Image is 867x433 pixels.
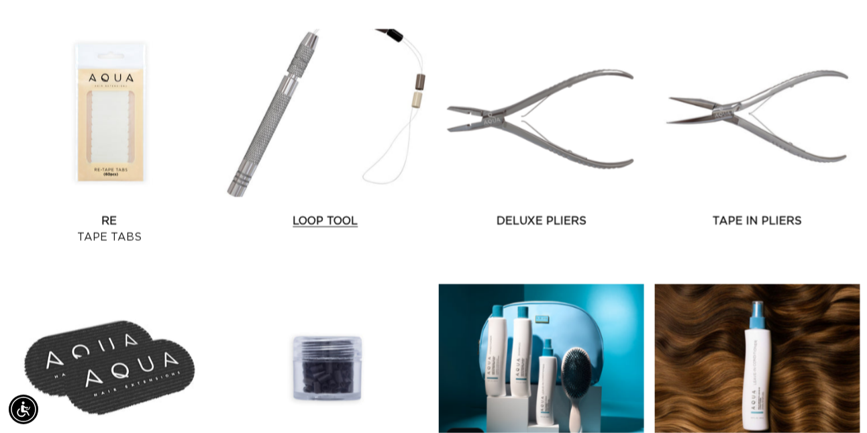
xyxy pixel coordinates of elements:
div: Accessibility Menu [9,395,38,424]
a: Loop Tool [223,213,428,229]
a: Re Tape Tabs [7,213,212,245]
iframe: Chat Widget [800,369,867,433]
a: Tape In Pliers [655,213,860,229]
a: Deluxe Pliers [439,213,644,229]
